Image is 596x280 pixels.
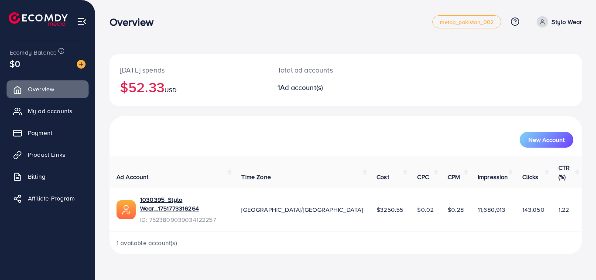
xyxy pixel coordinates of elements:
[116,239,178,247] span: 1 available account(s)
[7,146,89,163] a: Product Links
[28,172,45,181] span: Billing
[140,215,227,224] span: ID: 7523809039034122257
[551,17,582,27] p: Stylo Wear
[110,16,161,28] h3: Overview
[120,65,257,75] p: [DATE] spends
[241,173,271,181] span: Time Zone
[10,57,20,70] span: $0
[417,173,428,181] span: CPC
[7,168,89,185] a: Billing
[478,173,508,181] span: Impression
[28,194,75,203] span: Affiliate Program
[377,205,403,214] span: $3250.55
[77,60,86,69] img: image
[432,15,502,28] a: metap_pakistan_002
[10,48,57,57] span: Ecomdy Balance
[277,83,375,92] h2: 1
[7,80,89,98] a: Overview
[558,205,569,214] span: 1.22
[28,150,65,159] span: Product Links
[440,19,494,25] span: metap_pakistan_002
[164,86,177,94] span: USD
[7,190,89,207] a: Affiliate Program
[116,200,136,219] img: ic-ads-acc.e4c84228.svg
[522,205,545,214] span: 143,050
[478,205,506,214] span: 11,680,913
[520,132,573,148] button: New Account
[377,173,389,181] span: Cost
[120,79,257,95] h2: $52.33
[277,65,375,75] p: Total ad accounts
[28,107,72,115] span: My ad accounts
[28,85,54,93] span: Overview
[528,137,565,143] span: New Account
[448,173,460,181] span: CPM
[280,83,323,92] span: Ad account(s)
[7,102,89,120] a: My ad accounts
[77,17,87,27] img: menu
[116,173,149,181] span: Ad Account
[9,12,68,26] img: logo
[140,195,227,213] a: 1030395_Stylo Wear_1751773316264
[533,16,582,28] a: Stylo Wear
[522,173,539,181] span: Clicks
[448,205,464,214] span: $0.28
[417,205,434,214] span: $0.02
[28,128,52,137] span: Payment
[241,205,363,214] span: [GEOGRAPHIC_DATA]/[GEOGRAPHIC_DATA]
[7,124,89,142] a: Payment
[558,163,570,181] span: CTR (%)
